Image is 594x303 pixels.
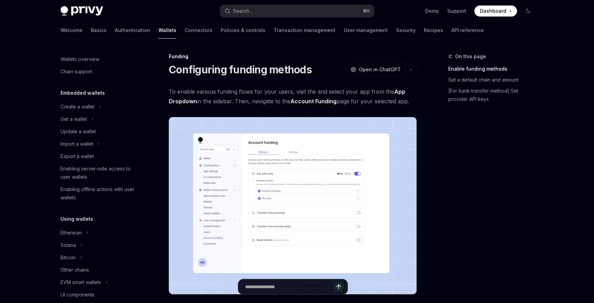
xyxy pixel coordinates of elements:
div: Wallets overview [60,55,99,63]
a: UI components [55,289,143,301]
a: Welcome [60,22,82,39]
a: Support [447,8,466,14]
button: Toggle Bitcoin section [55,251,143,264]
span: To enable various funding flows for your users, visit the and select your app from the in the sid... [169,87,417,106]
button: Toggle Import a wallet section [55,138,143,150]
div: UI components [60,291,95,299]
button: Toggle dark mode [522,6,533,17]
button: Toggle Create a wallet section [55,101,143,113]
div: Bitcoin [60,253,76,262]
a: Demo [425,8,439,14]
div: Solana [60,241,76,249]
div: Enabling server-side access to user wallets [60,165,139,181]
a: Transaction management [274,22,335,39]
a: Enabling server-side access to user wallets [55,163,143,183]
button: Toggle Solana section [55,239,143,251]
img: Fundingupdate PNG [169,117,417,294]
div: Export a wallet [60,152,94,160]
div: Ethereum [60,229,82,237]
a: Wallets [158,22,176,39]
button: Toggle EVM smart wallets section [55,276,143,289]
span: ⌘ K [363,8,370,14]
a: Connectors [185,22,212,39]
h5: Embedded wallets [60,89,105,97]
a: Account Funding [290,98,337,105]
h5: Using wallets [60,215,93,223]
a: Security [396,22,416,39]
div: Create a wallet [60,103,95,111]
div: EVM smart wallets [60,278,101,286]
a: Recipes [424,22,443,39]
a: Export a wallet [55,150,143,163]
div: Enabling offline actions with user wallets [60,185,139,202]
a: API reference [451,22,484,39]
a: Update a wallet [55,125,143,138]
div: Search... [233,7,252,15]
a: Other chains [55,264,143,276]
a: Wallets overview [55,53,143,65]
span: Open in ChatGPT [359,66,401,73]
img: dark logo [60,6,103,16]
div: Import a wallet [60,140,93,148]
span: Dashboard [480,8,506,14]
div: Chain support [60,67,92,76]
input: Ask a question... [245,279,334,294]
button: Toggle Ethereum section [55,227,143,239]
button: Open in ChatGPT [346,64,405,75]
a: Chain support [55,65,143,78]
a: Policies & controls [221,22,265,39]
button: Toggle Get a wallet section [55,113,143,125]
a: [For bank transfer method] Set provider API keys [448,85,539,105]
a: Basics [91,22,107,39]
a: Dashboard [474,6,517,17]
span: On this page [455,52,486,61]
div: Get a wallet [60,115,87,123]
a: Enable funding methods [448,63,539,74]
div: Update a wallet [60,127,96,136]
a: Authentication [115,22,150,39]
h1: Configuring funding methods [169,63,312,76]
a: Enabling offline actions with user wallets [55,183,143,204]
div: Other chains [60,266,89,274]
div: Funding [169,53,417,60]
a: User management [344,22,388,39]
button: Open search [220,5,374,17]
a: Set a default chain and amount [448,74,539,85]
button: Send message [334,282,343,292]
